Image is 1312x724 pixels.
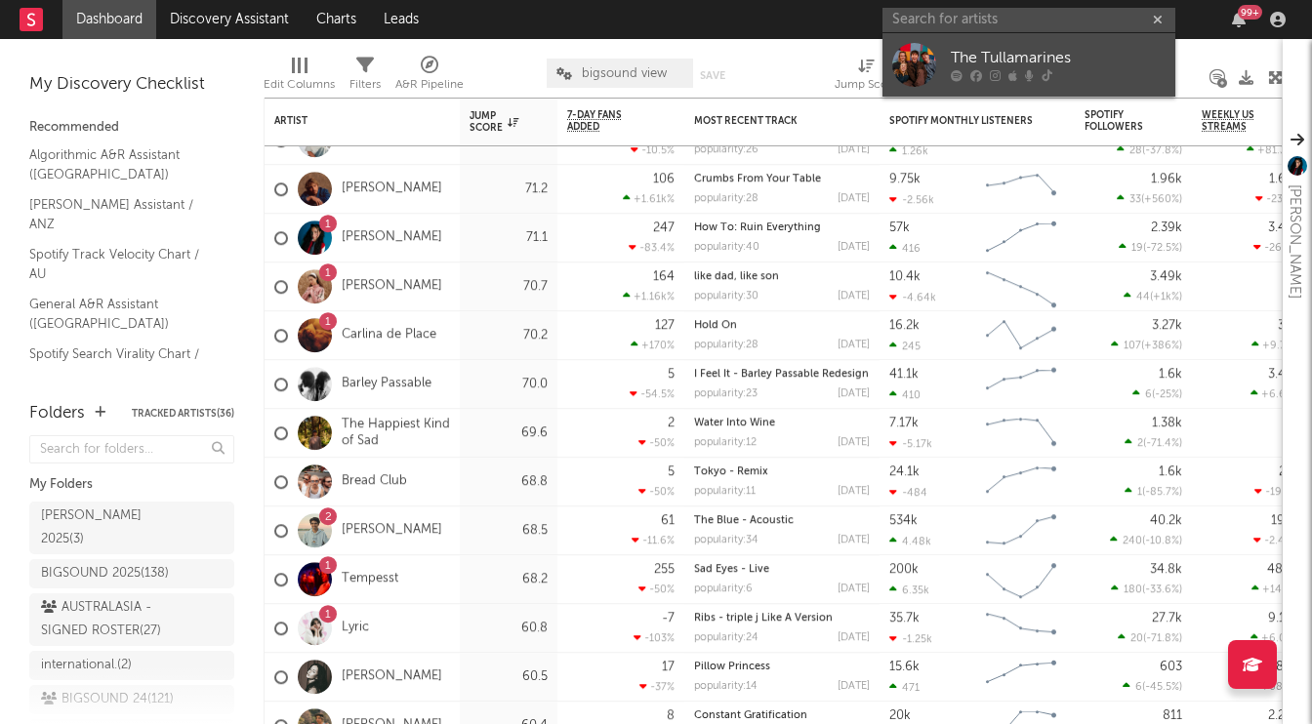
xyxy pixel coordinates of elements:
div: 127 [655,319,675,332]
div: Edit Columns [264,73,335,97]
div: 1.38k [1152,417,1182,429]
div: -50 % [638,583,675,596]
a: Tempesst [342,571,398,587]
div: Filters [349,73,381,97]
div: +170 % [631,340,675,352]
a: [PERSON_NAME] Assistant / ANZ [29,194,215,234]
a: like dad, like son [694,271,779,282]
div: 35.7k [889,612,920,624]
div: 410 [889,388,921,401]
div: 164 [653,270,675,283]
div: 40.2k [1150,514,1182,527]
div: 60.5 [470,665,548,689]
div: 534k [889,514,918,527]
span: -85.7 % [1145,488,1179,499]
div: 1.6k [1159,368,1182,381]
div: 8 [667,709,675,722]
div: -54.5 % [630,388,675,401]
div: 5 [668,368,675,381]
div: popularity: 30 [694,291,758,302]
div: My Folders [29,473,234,497]
span: -33.6 % [1145,585,1179,596]
span: -37.8 % [1145,146,1179,157]
a: [PERSON_NAME] [342,229,442,246]
div: 16.2k [889,319,920,332]
div: -50 % [638,486,675,499]
div: -10.5 % [631,144,675,157]
div: 60.8 [470,617,548,640]
div: Jump Score [835,49,898,105]
div: ( ) [1118,632,1182,645]
input: Search for artists [882,8,1175,32]
span: 107 [1124,342,1141,352]
div: 603 [1160,661,1182,673]
div: [DATE] [838,144,870,155]
div: AUSTRALASIA - SIGNED ROSTER ( 27 ) [41,596,179,643]
div: 68.2 [470,568,548,591]
div: ( ) [1123,681,1182,694]
div: 3.27k [1152,319,1182,332]
span: -25 % [1155,390,1179,401]
div: 811 [1163,709,1182,722]
div: [DATE] [838,242,870,253]
div: -2.44 % [1253,535,1299,547]
span: 28 [1129,146,1142,157]
a: Lyric [342,620,369,636]
div: -4.64k [889,291,936,303]
a: Water Into Wine [694,418,775,428]
div: [DATE] [838,535,870,545]
a: [PERSON_NAME] [342,181,442,197]
div: Tokyo - Remix [694,466,870,477]
div: Pillow Princess [694,662,870,672]
svg: Chart title [977,214,1065,262]
span: -10.8 % [1145,537,1179,547]
div: ( ) [1124,291,1182,303]
a: Constant Gratification [694,710,807,721]
a: Bread Club [342,473,407,490]
div: 41.1k [889,368,919,381]
div: 2.28k [1268,709,1299,722]
div: -19.4 % [1254,486,1299,499]
span: bigsound view [582,67,667,80]
div: -23.7 % [1255,193,1299,206]
span: +560 % [1144,195,1179,206]
span: +1k % [1153,293,1179,303]
svg: Chart title [977,409,1065,458]
span: 44 [1136,293,1150,303]
div: popularity: 23 [694,388,758,399]
div: ( ) [1125,437,1182,450]
button: 99+ [1232,12,1246,27]
a: Barley Passable [342,376,431,392]
div: 68.8 [470,470,548,494]
a: Crumbs From Your Table [694,174,821,184]
a: Hold On [694,320,737,331]
a: Sad Eyes - Live [694,564,769,575]
div: ( ) [1125,486,1182,499]
div: +9.72 % [1251,340,1299,352]
div: 27.7k [1152,612,1182,624]
div: popularity: 28 [694,340,758,350]
a: Pillow Princess [694,662,770,672]
div: -11.6 % [632,535,675,547]
div: +14.6 % [1251,583,1299,596]
a: BIGSOUND 24(121) [29,685,234,714]
div: 34.8k [1150,563,1182,576]
div: Folders [29,402,85,425]
a: The Tullamarines [882,33,1175,97]
a: [PERSON_NAME] 2025(3) [29,502,234,554]
div: 70.7 [470,275,548,299]
div: Spotify Followers [1085,109,1153,133]
div: -1.25k [889,632,932,645]
div: Ribs - triple j Like A Version [694,613,870,623]
div: ( ) [1111,340,1182,352]
div: Filters [349,49,381,105]
div: -26.9 % [1253,242,1299,255]
div: 48.5k [1267,563,1299,576]
div: [DATE] [838,681,870,692]
div: How To: Ruin Everything [694,222,870,233]
div: ( ) [1110,535,1182,547]
div: 200k [889,563,919,576]
span: 19 [1131,244,1143,255]
div: [DATE] [838,437,870,448]
div: ( ) [1117,193,1182,206]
